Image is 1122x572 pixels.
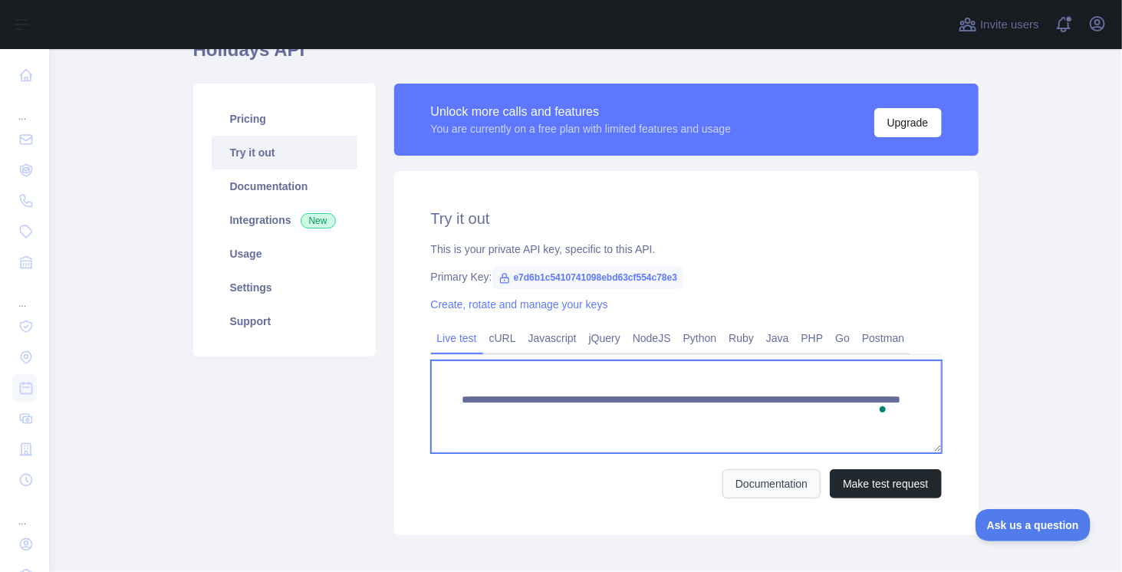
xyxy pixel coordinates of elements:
[431,360,942,453] textarea: To enrich screen reader interactions, please activate Accessibility in Grammarly extension settings
[492,266,684,289] span: e7d6b1c5410741098ebd63cf554c78e3
[522,326,583,350] a: Javascript
[12,279,37,310] div: ...
[976,509,1091,541] iframe: Toggle Customer Support
[212,237,357,271] a: Usage
[193,38,979,74] h1: Holidays API
[212,304,357,338] a: Support
[956,12,1042,37] button: Invite users
[795,326,830,350] a: PHP
[212,102,357,136] a: Pricing
[431,103,732,121] div: Unlock more calls and features
[431,242,942,257] div: This is your private API key, specific to this API.
[583,326,627,350] a: jQuery
[874,108,942,137] button: Upgrade
[431,298,608,311] a: Create, rotate and manage your keys
[12,92,37,123] div: ...
[212,271,357,304] a: Settings
[722,326,760,350] a: Ruby
[12,497,37,528] div: ...
[627,326,677,350] a: NodeJS
[431,208,942,229] h2: Try it out
[212,169,357,203] a: Documentation
[722,469,821,498] a: Documentation
[829,326,856,350] a: Go
[212,203,357,237] a: Integrations New
[431,269,942,284] div: Primary Key:
[980,16,1039,34] span: Invite users
[830,469,941,498] button: Make test request
[431,326,483,350] a: Live test
[760,326,795,350] a: Java
[483,326,522,350] a: cURL
[856,326,910,350] a: Postman
[212,136,357,169] a: Try it out
[301,213,336,228] span: New
[677,326,723,350] a: Python
[431,121,732,136] div: You are currently on a free plan with limited features and usage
